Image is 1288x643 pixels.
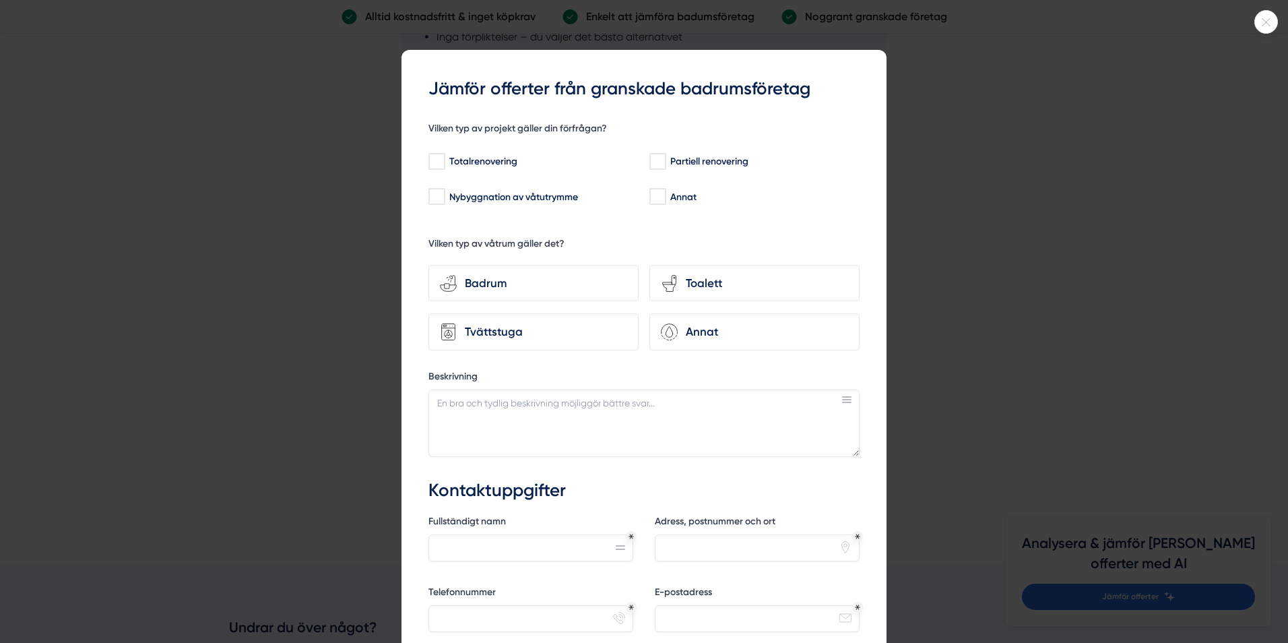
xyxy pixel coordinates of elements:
input: Totalrenovering [428,155,444,169]
label: Telefonnummer [428,586,633,603]
input: Nybyggnation av våtutrymme [428,190,444,204]
div: Obligatoriskt [855,605,860,610]
div: Obligatoriskt [855,534,860,539]
label: Adress, postnummer och ort [655,515,860,532]
input: Annat [649,190,665,204]
h5: Vilken typ av våtrum gäller det? [428,237,565,254]
label: E-postadress [655,586,860,603]
div: Obligatoriskt [629,534,634,539]
div: Obligatoriskt [629,605,634,610]
h5: Vilken typ av projekt gäller din förfrågan? [428,122,607,139]
label: Fullständigt namn [428,515,633,532]
h3: Jämför offerter från granskade badrumsföretag [428,77,860,101]
h3: Kontaktuppgifter [428,479,860,503]
input: Partiell renovering [649,155,665,169]
label: Beskrivning [428,370,860,387]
